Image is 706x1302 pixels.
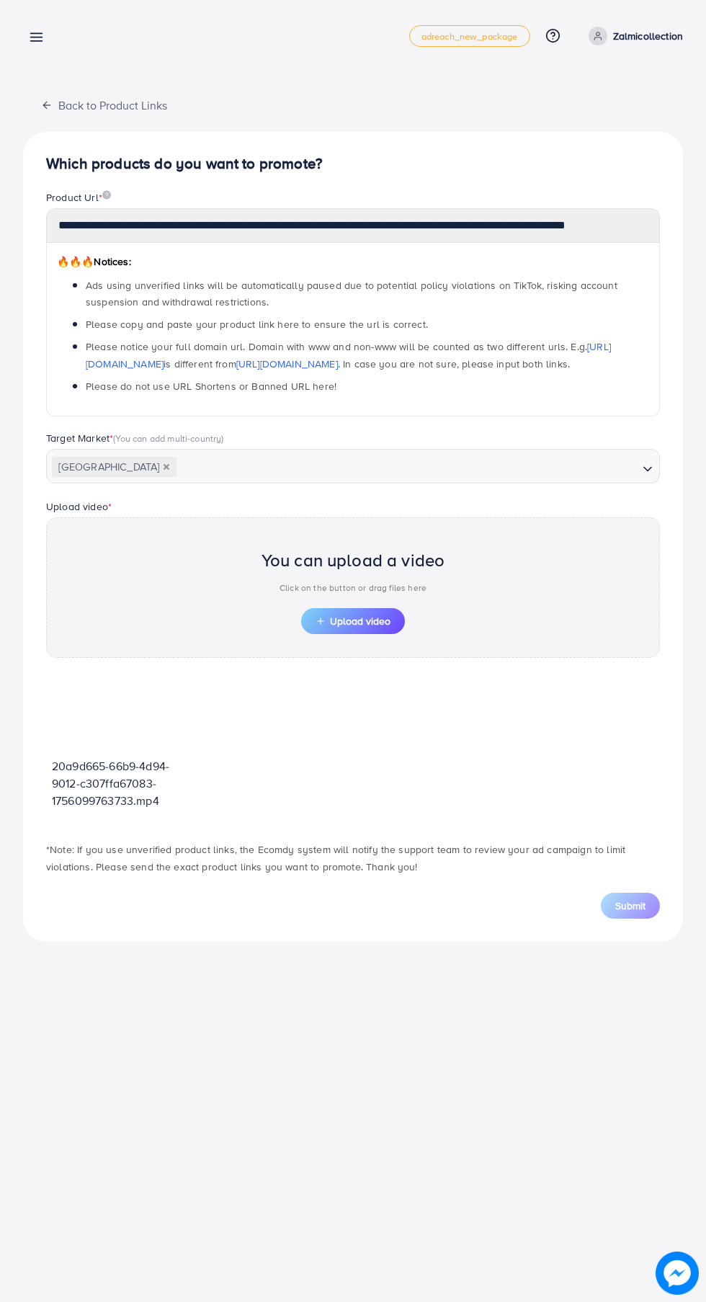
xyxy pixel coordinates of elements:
h2: You can upload a video [262,550,445,571]
p: 20a9d665-66b9-4d94-9012-c307ffa67083-1756099763733.mp4 [52,757,189,809]
p: *Note: If you use unverified product links, the Ecomdy system will notify the support team to rev... [46,841,660,875]
a: [URL][DOMAIN_NAME] [236,357,338,371]
button: Submit [601,893,660,919]
span: Please notice your full domain url. Domain with www and non-www will be counted as two different ... [86,339,611,370]
a: adreach_new_package [409,25,530,47]
span: Submit [615,899,645,913]
a: Zalmicollection [583,27,683,45]
span: Please do not use URL Shortens or Banned URL here! [86,379,336,393]
button: Deselect Pakistan [163,463,170,471]
label: Upload video [46,499,112,514]
span: Notices: [57,254,131,269]
label: Product Url [46,190,111,205]
span: (You can add multi-country) [113,432,223,445]
p: Click on the button or drag files here [262,579,445,597]
h4: Which products do you want to promote? [46,155,660,173]
span: Please copy and paste your product link here to ensure the url is correct. [86,317,428,331]
div: Search for option [46,449,660,483]
a: [URL][DOMAIN_NAME] [86,339,611,370]
button: Upload video [301,608,405,634]
label: Target Market [46,431,224,445]
button: Back to Product Links [23,89,185,120]
span: [GEOGRAPHIC_DATA] [52,457,176,477]
input: Search for option [178,456,637,478]
p: Zalmicollection [613,27,683,45]
span: Upload video [316,616,390,626]
span: 🔥🔥🔥 [57,254,94,269]
span: adreach_new_package [421,32,518,41]
span: Ads using unverified links will be automatically paused due to potential policy violations on Tik... [86,278,617,309]
img: image [656,1252,699,1295]
img: image [102,190,111,200]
